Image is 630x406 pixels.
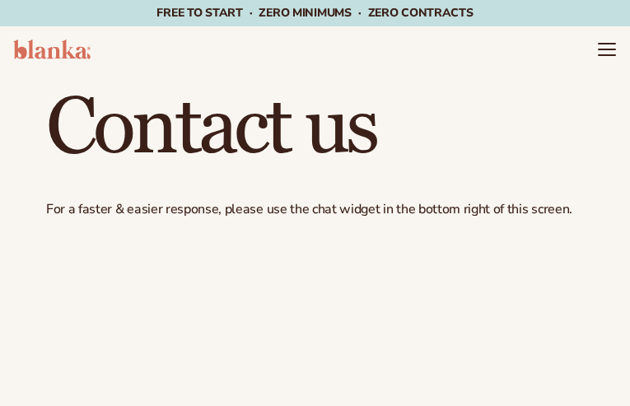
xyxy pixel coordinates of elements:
p: For a faster & easier response, please use the chat widget in the bottom right of this screen. [46,201,584,218]
h1: Contact us [46,89,584,168]
span: Free to start · ZERO minimums · ZERO contracts [156,5,473,21]
summary: Menu [597,40,617,59]
img: logo [13,40,91,59]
